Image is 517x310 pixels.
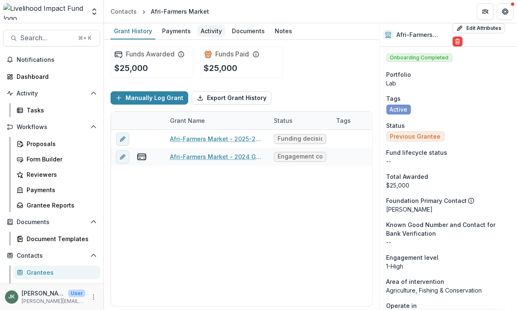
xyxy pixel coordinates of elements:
[387,238,510,247] p: --
[107,5,140,17] a: Contacts
[387,157,510,166] p: --
[111,25,155,37] div: Grant History
[387,286,510,295] p: Agriculture, Fishing & Conservation
[20,34,73,42] span: Search...
[269,112,331,129] div: Status
[137,152,147,162] button: view-payments
[390,133,441,140] span: Previous Grantee
[387,121,405,130] span: Status
[269,116,298,125] div: Status
[278,153,323,160] span: Engagement completed
[13,152,100,166] a: Form Builder
[27,186,94,194] div: Payments
[27,268,94,277] div: Grantees
[116,150,129,164] button: edit
[114,62,148,74] p: $25,000
[278,135,323,142] span: Funding decision
[126,50,175,58] h2: Funds Awarded
[229,25,268,37] div: Documents
[111,23,155,39] a: Grant History
[165,112,269,129] div: Grant Name
[477,3,494,20] button: Partners
[170,134,264,143] a: Afri-Farmers Market - 2025-27 Grant
[331,112,394,129] div: Tags
[387,196,467,205] p: Foundation Primary Contact
[216,50,249,58] h2: Funds Paid
[13,137,100,151] a: Proposals
[27,106,94,115] div: Tasks
[17,219,87,226] span: Documents
[387,220,510,238] span: Known Good Number and Contact for Bank Verification
[13,266,100,279] a: Grantees
[68,290,85,297] p: User
[89,292,98,302] button: More
[387,262,510,271] p: 1-High
[192,91,272,105] button: Export Grant History
[107,5,212,17] nav: breadcrumb
[13,232,100,246] a: Document Templates
[159,23,194,39] a: Payments
[170,152,264,161] a: Afri-Farmers Market - 2024 GTKY Grant
[27,170,94,179] div: Reviewers
[89,3,100,20] button: Open entity switcher
[387,181,510,190] div: $25,000
[17,252,87,259] span: Contacts
[387,148,448,157] span: Fund lifecycle status
[387,253,439,262] span: Engagement level
[22,298,85,305] p: [PERSON_NAME][EMAIL_ADDRESS][DOMAIN_NAME]
[3,3,85,20] img: Livelihood Impact Fund logo
[453,37,463,46] button: Delete
[3,249,100,262] button: Open Contacts
[387,70,411,79] span: Portfolio
[27,201,94,210] div: Grantee Reports
[76,34,93,43] div: ⌘ + K
[387,205,510,214] p: [PERSON_NAME]
[3,70,100,83] a: Dashboard
[396,32,450,39] h2: Afri-Farmers Market
[453,23,505,33] button: Edit Attributes
[13,183,100,197] a: Payments
[387,94,401,103] span: Tags
[387,54,453,62] span: Onboarding Completed
[13,198,100,212] a: Grantee Reports
[387,301,417,310] span: Operate in
[229,23,268,39] a: Documents
[197,23,225,39] a: Activity
[497,3,514,20] button: Get Help
[13,103,100,117] a: Tasks
[159,25,194,37] div: Payments
[111,91,188,105] button: Manually Log Grant
[13,281,100,295] a: Constituents
[387,172,428,181] span: Total Awarded
[9,294,15,300] div: Jana Kinsey
[3,215,100,229] button: Open Documents
[27,155,94,164] div: Form Builder
[331,116,356,125] div: Tags
[17,72,94,81] div: Dashboard
[22,289,65,298] p: [PERSON_NAME]
[111,7,137,16] div: Contacts
[151,7,209,16] div: Afri-Farmers Market
[197,25,225,37] div: Activity
[3,53,100,66] button: Notifications
[271,25,295,37] div: Notes
[13,168,100,181] a: Reviewers
[387,79,510,88] p: Lab
[165,116,210,125] div: Grant Name
[387,277,445,286] span: Area of intervention
[204,62,238,74] p: $25,000
[3,120,100,134] button: Open Workflows
[116,132,129,146] button: edit
[17,124,87,131] span: Workflows
[27,139,94,148] div: Proposals
[271,23,295,39] a: Notes
[17,90,87,97] span: Activity
[17,56,97,63] span: Notifications
[3,30,100,46] button: Search...
[390,106,408,113] span: Active
[3,87,100,100] button: Open Activity
[27,234,94,243] div: Document Templates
